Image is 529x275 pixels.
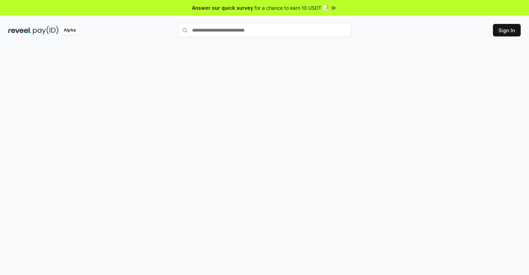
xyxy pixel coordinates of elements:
[493,24,521,36] button: Sign In
[254,4,329,11] span: for a chance to earn 10 USDT 📝
[192,4,253,11] span: Answer our quick survey
[8,26,32,35] img: reveel_dark
[33,26,59,35] img: pay_id
[60,26,79,35] div: Alpha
